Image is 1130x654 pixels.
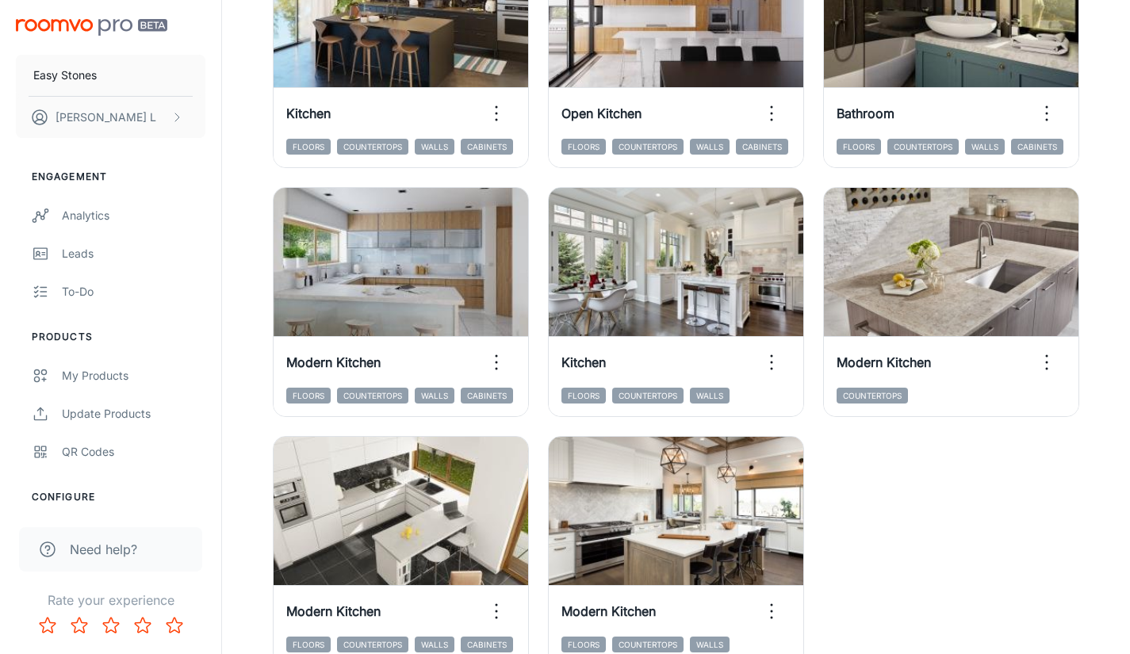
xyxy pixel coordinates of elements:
[561,104,642,123] h6: Open Kitchen
[561,602,656,621] h6: Modern Kitchen
[561,388,606,403] span: Floors
[16,55,205,96] button: Easy Stones
[62,405,205,423] div: Update Products
[561,637,606,652] span: Floors
[33,67,97,84] p: Easy Stones
[62,245,205,262] div: Leads
[736,139,788,155] span: Cabinets
[561,139,606,155] span: Floors
[16,97,205,138] button: [PERSON_NAME] L
[461,139,513,155] span: Cabinets
[286,602,381,621] h6: Modern Kitchen
[13,591,209,610] p: Rate your experience
[837,139,881,155] span: Floors
[690,139,730,155] span: Walls
[337,637,408,652] span: Countertops
[286,388,331,403] span: Floors
[62,283,205,300] div: To-do
[887,139,959,155] span: Countertops
[612,388,684,403] span: Countertops
[461,637,513,652] span: Cabinets
[95,610,127,641] button: Rate 3 star
[837,388,908,403] span: Countertops
[612,139,684,155] span: Countertops
[56,109,156,126] p: [PERSON_NAME] L
[62,207,205,224] div: Analytics
[415,637,454,652] span: Walls
[32,610,63,641] button: Rate 1 star
[837,353,931,372] h6: Modern Kitchen
[62,443,205,461] div: QR Codes
[127,610,159,641] button: Rate 4 star
[965,139,1005,155] span: Walls
[16,19,167,36] img: Roomvo PRO Beta
[337,139,408,155] span: Countertops
[1011,139,1063,155] span: Cabinets
[286,139,331,155] span: Floors
[286,104,331,123] h6: Kitchen
[415,139,454,155] span: Walls
[286,353,381,372] h6: Modern Kitchen
[461,388,513,403] span: Cabinets
[70,540,137,559] span: Need help?
[286,637,331,652] span: Floors
[690,637,730,652] span: Walls
[837,104,894,123] h6: Bathroom
[690,388,730,403] span: Walls
[62,367,205,384] div: My Products
[159,610,190,641] button: Rate 5 star
[63,610,95,641] button: Rate 2 star
[415,388,454,403] span: Walls
[612,637,684,652] span: Countertops
[337,388,408,403] span: Countertops
[561,353,606,372] h6: Kitchen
